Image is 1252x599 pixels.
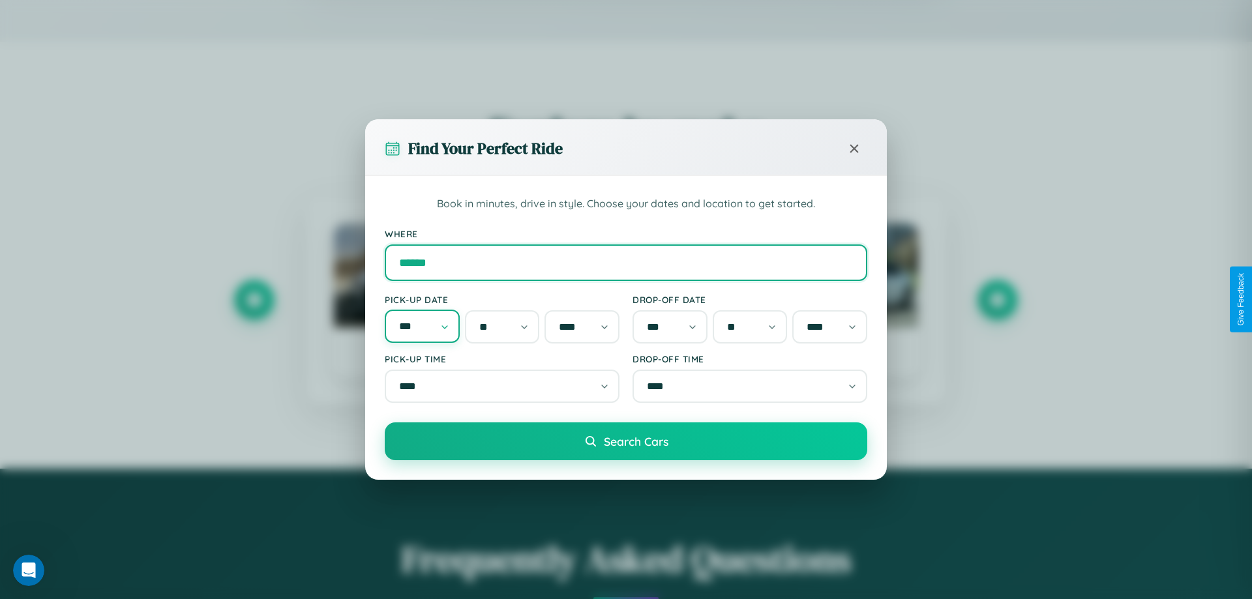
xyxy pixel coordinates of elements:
[385,294,619,305] label: Pick-up Date
[385,353,619,364] label: Pick-up Time
[385,228,867,239] label: Where
[385,196,867,212] p: Book in minutes, drive in style. Choose your dates and location to get started.
[633,353,867,364] label: Drop-off Time
[385,422,867,460] button: Search Cars
[604,434,668,448] span: Search Cars
[633,294,867,305] label: Drop-off Date
[408,138,563,159] h3: Find Your Perfect Ride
